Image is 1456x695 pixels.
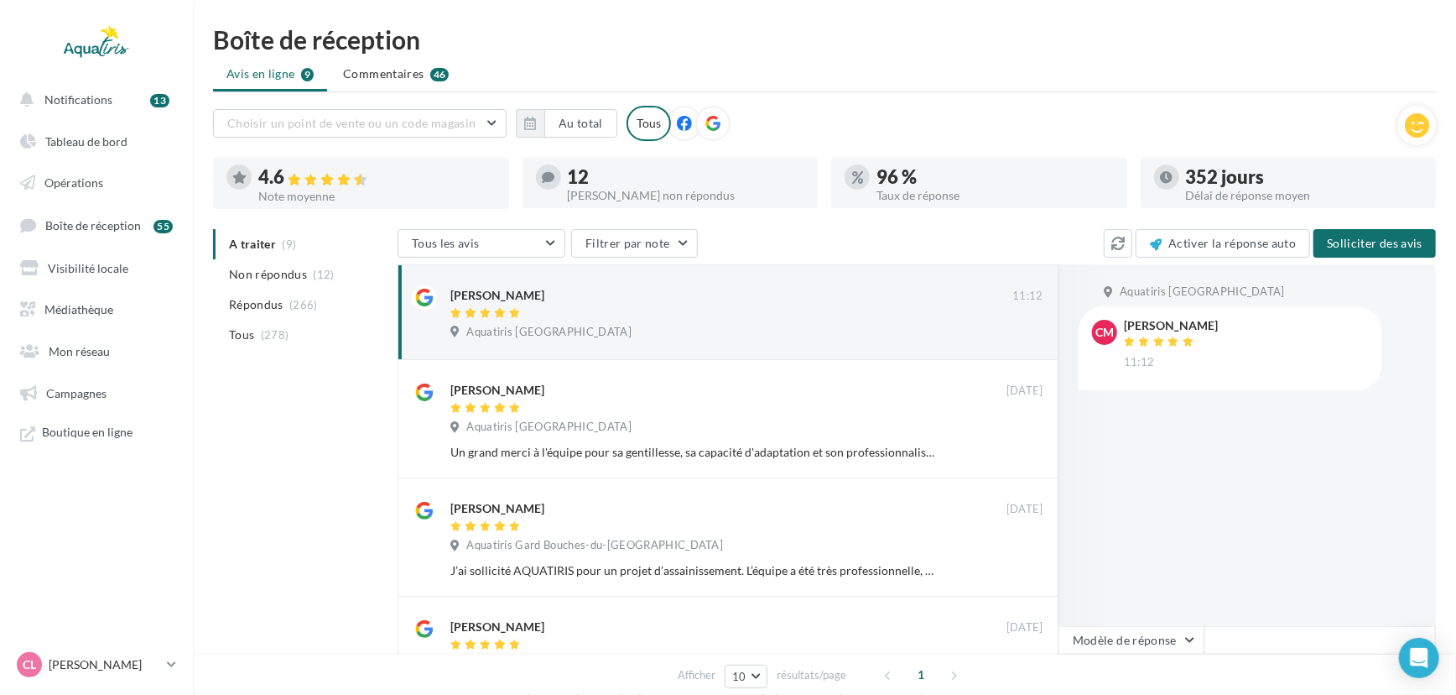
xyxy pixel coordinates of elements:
span: Aquatiris Gard Bouches-du-[GEOGRAPHIC_DATA] [466,538,723,553]
span: Visibilité locale [48,260,128,274]
button: Solliciter des avis [1313,229,1436,258]
button: Au total [516,109,617,138]
span: Aquatiris [GEOGRAPHIC_DATA] [1120,285,1285,300]
span: Boutique en ligne [42,424,133,446]
div: [PERSON_NAME] [450,500,544,517]
div: 55 [153,220,173,233]
div: [PERSON_NAME] [450,382,544,399]
span: Mon réseau [49,344,110,358]
span: Non répondus [229,266,307,283]
span: Opérations [44,175,103,190]
p: [PERSON_NAME] [49,656,160,673]
button: Filtrer par note [571,229,698,258]
div: 46 [430,68,450,81]
span: 11:12 [1124,355,1155,370]
button: Notifications 13 [10,82,176,118]
span: Commentaires [343,65,424,82]
a: Mon réseau [10,334,183,369]
a: Boîte de réception 55 [10,207,183,243]
button: Tous les avis [398,229,565,258]
span: Campagnes [46,386,107,400]
button: Choisir un point de vente ou un code magasin [213,109,507,138]
button: Activer la réponse auto [1136,229,1310,258]
a: Boutique en ligne [10,417,183,452]
div: J’ai sollicité AQUATIRIS pour un projet d’assainissement. L’équipe a été très professionnelle, ré... [450,562,934,579]
div: Taux de réponse [876,190,1114,201]
div: [PERSON_NAME] non répondus [568,190,805,201]
div: 13 [150,94,169,107]
span: Aquatiris [GEOGRAPHIC_DATA] [466,325,632,340]
span: (266) [289,298,318,311]
span: résultats/page [777,667,846,683]
div: 352 jours [1186,168,1423,186]
span: CL [23,656,36,673]
span: 1 [908,661,935,688]
div: [PERSON_NAME] [1124,320,1218,332]
div: Tous [627,106,671,141]
span: Afficher [678,667,715,683]
a: CL [PERSON_NAME] [13,649,179,681]
span: [DATE] [1006,502,1043,517]
button: 10 [725,665,767,688]
div: 12 [568,168,805,186]
span: Choisir un point de vente ou un code magasin [227,116,476,130]
span: Tableau de bord [45,134,127,149]
span: 11:12 [1012,289,1043,304]
a: Médiathèque [10,292,183,327]
a: Visibilité locale [10,251,183,286]
div: Boîte de réception [213,27,1436,52]
span: Boîte de réception [45,218,141,233]
div: Open Intercom Messenger [1399,638,1439,678]
span: Répondus [229,296,283,313]
span: 10 [732,670,746,683]
span: (278) [261,328,289,342]
span: Médiathèque [44,302,113,316]
span: Tous les avis [412,236,480,250]
span: Notifications [44,92,112,107]
div: [PERSON_NAME] [450,619,544,635]
button: Modèle de réponse [1058,626,1204,655]
div: Note moyenne [258,191,496,202]
div: Délai de réponse moyen [1186,190,1423,201]
div: Un grand merci à l'équipe pour sa gentillesse, sa capacité d'adaptation et son professionnalisme ! [450,444,934,461]
button: Au total [544,109,617,138]
div: [PERSON_NAME] [450,287,544,304]
span: Aquatiris [GEOGRAPHIC_DATA] [466,420,632,435]
span: (12) [314,268,335,281]
a: Opérations [10,165,183,201]
span: [DATE] [1006,384,1043,399]
div: 96 % [876,168,1114,186]
span: Tous [229,327,254,343]
span: [DATE] [1006,620,1043,635]
div: 4.6 [258,168,496,187]
span: CM [1095,324,1114,341]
